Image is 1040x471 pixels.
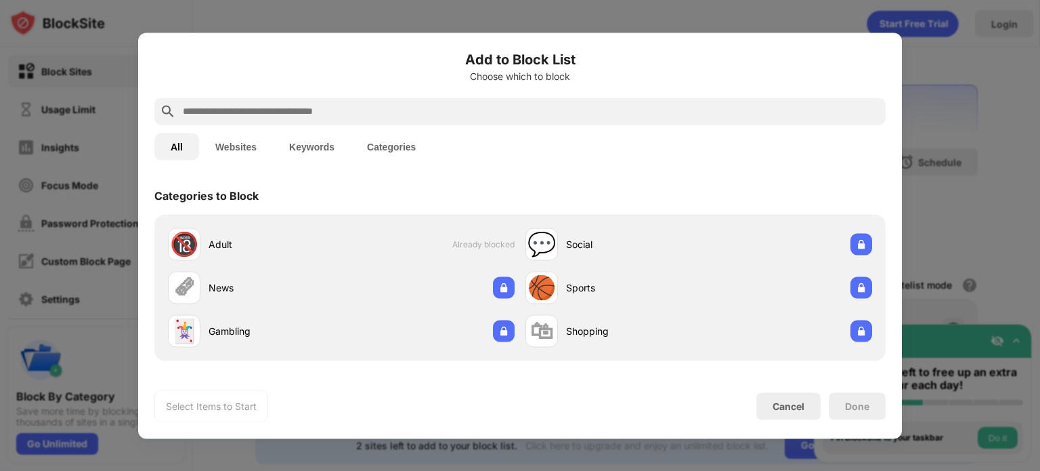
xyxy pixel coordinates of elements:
[166,399,257,413] div: Select Items to Start
[154,49,886,69] h6: Add to Block List
[527,230,556,258] div: 💬
[527,274,556,302] div: 🏀
[154,133,199,160] button: All
[452,239,515,249] span: Already blocked
[199,133,273,160] button: Websites
[273,133,351,160] button: Keywords
[173,274,196,302] div: 🗞
[160,103,176,119] img: search.svg
[351,133,432,160] button: Categories
[566,324,699,338] div: Shopping
[209,281,341,295] div: News
[170,317,198,345] div: 🃏
[154,188,259,202] div: Categories to Block
[566,281,699,295] div: Sports
[154,70,886,81] div: Choose which to block
[773,401,804,412] div: Cancel
[845,401,869,411] div: Done
[566,237,699,251] div: Social
[170,230,198,258] div: 🔞
[209,237,341,251] div: Adult
[209,324,341,338] div: Gambling
[530,317,553,345] div: 🛍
